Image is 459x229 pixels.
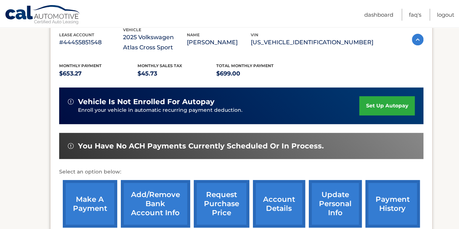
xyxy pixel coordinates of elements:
span: vehicle is not enrolled for autopay [78,97,214,106]
a: update personal info [309,180,362,228]
p: $653.27 [59,69,138,79]
img: accordion-active.svg [412,34,423,45]
p: Select an option below: [59,168,423,176]
p: #44455851548 [59,37,123,48]
span: vin [251,32,258,37]
img: alert-white.svg [68,143,74,149]
p: 2025 Volkswagen Atlas Cross Sport [123,32,187,53]
a: Logout [437,9,454,21]
a: set up autopay [359,96,414,115]
span: vehicle [123,27,141,32]
p: $699.00 [216,69,295,79]
a: payment history [365,180,420,228]
a: Add/Remove bank account info [121,180,190,228]
a: make a payment [63,180,117,228]
p: [US_VEHICLE_IDENTIFICATION_NUMBER] [251,37,373,48]
a: Cal Automotive [5,5,81,26]
a: FAQ's [409,9,421,21]
p: $45.73 [138,69,216,79]
p: [PERSON_NAME] [187,37,251,48]
span: name [187,32,200,37]
span: Monthly sales Tax [138,63,182,68]
span: You have no ACH payments currently scheduled or in process. [78,142,324,151]
img: alert-white.svg [68,99,74,105]
a: Dashboard [364,9,393,21]
span: lease account [59,32,94,37]
p: Enroll your vehicle in automatic recurring payment deduction. [78,106,360,114]
span: Total Monthly Payment [216,63,274,68]
a: request purchase price [194,180,249,228]
span: Monthly Payment [59,63,102,68]
a: account details [253,180,305,228]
